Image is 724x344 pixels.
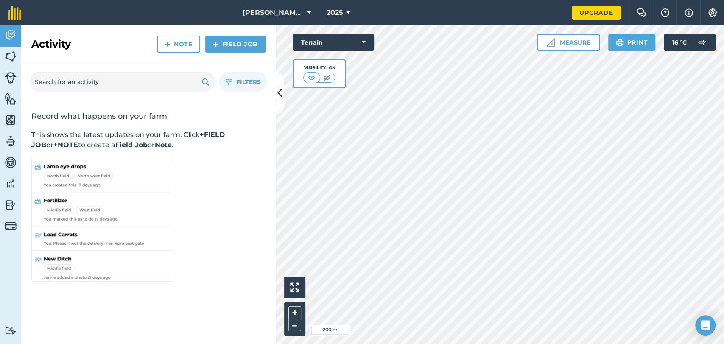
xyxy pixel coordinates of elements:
span: 2025 [327,8,343,18]
span: Filters [236,77,261,87]
img: Two speech bubbles overlapping with the left bubble in the forefront [636,8,646,17]
h2: Activity [31,37,71,51]
button: Print [608,34,656,51]
img: svg+xml;base64,PD94bWwgdmVyc2lvbj0iMS4wIiBlbmNvZGluZz0idXRmLTgiPz4KPCEtLSBHZW5lcmF0b3I6IEFkb2JlIE... [693,34,710,51]
img: svg+xml;base64,PHN2ZyB4bWxucz0iaHR0cDovL3d3dy53My5vcmcvMjAwMC9zdmciIHdpZHRoPSIxOSIgaGVpZ2h0PSIyNC... [201,77,210,87]
button: – [288,319,301,331]
img: svg+xml;base64,PD94bWwgdmVyc2lvbj0iMS4wIiBlbmNvZGluZz0idXRmLTgiPz4KPCEtLSBHZW5lcmF0b3I6IEFkb2JlIE... [5,135,17,148]
img: svg+xml;base64,PHN2ZyB4bWxucz0iaHR0cDovL3d3dy53My5vcmcvMjAwMC9zdmciIHdpZHRoPSI1NiIgaGVpZ2h0PSI2MC... [5,92,17,105]
img: A cog icon [707,8,718,17]
img: svg+xml;base64,PHN2ZyB4bWxucz0iaHR0cDovL3d3dy53My5vcmcvMjAwMC9zdmciIHdpZHRoPSIxNCIgaGVpZ2h0PSIyNC... [165,39,171,49]
img: svg+xml;base64,PHN2ZyB4bWxucz0iaHR0cDovL3d3dy53My5vcmcvMjAwMC9zdmciIHdpZHRoPSIxNyIgaGVpZ2h0PSIxNy... [685,8,693,18]
img: fieldmargin Logo [8,6,21,20]
button: Measure [537,34,600,51]
strong: Note [155,141,172,149]
img: svg+xml;base64,PHN2ZyB4bWxucz0iaHR0cDovL3d3dy53My5vcmcvMjAwMC9zdmciIHdpZHRoPSIxNCIgaGVpZ2h0PSIyNC... [213,39,219,49]
img: svg+xml;base64,PD94bWwgdmVyc2lvbj0iMS4wIiBlbmNvZGluZz0idXRmLTgiPz4KPCEtLSBHZW5lcmF0b3I6IEFkb2JlIE... [5,327,17,335]
img: Ruler icon [546,38,555,47]
img: Four arrows, one pointing top left, one top right, one bottom right and the last bottom left [290,282,299,292]
img: svg+xml;base64,PD94bWwgdmVyc2lvbj0iMS4wIiBlbmNvZGluZz0idXRmLTgiPz4KPCEtLSBHZW5lcmF0b3I6IEFkb2JlIE... [5,29,17,42]
span: [PERSON_NAME] Farm [243,8,304,18]
a: Note [157,36,200,53]
img: svg+xml;base64,PD94bWwgdmVyc2lvbj0iMS4wIiBlbmNvZGluZz0idXRmLTgiPz4KPCEtLSBHZW5lcmF0b3I6IEFkb2JlIE... [5,156,17,169]
a: Field Job [205,36,266,53]
a: Upgrade [572,6,621,20]
img: svg+xml;base64,PHN2ZyB4bWxucz0iaHR0cDovL3d3dy53My5vcmcvMjAwMC9zdmciIHdpZHRoPSI1NiIgaGVpZ2h0PSI2MC... [5,114,17,126]
img: svg+xml;base64,PHN2ZyB4bWxucz0iaHR0cDovL3d3dy53My5vcmcvMjAwMC9zdmciIHdpZHRoPSIxOSIgaGVpZ2h0PSIyNC... [616,37,624,48]
button: 16 °C [664,34,716,51]
div: Open Intercom Messenger [695,315,716,336]
strong: Field Job [115,141,148,149]
img: svg+xml;base64,PHN2ZyB4bWxucz0iaHR0cDovL3d3dy53My5vcmcvMjAwMC9zdmciIHdpZHRoPSI1MCIgaGVpZ2h0PSI0MC... [321,73,332,82]
input: Search for an activity [30,72,215,92]
h2: Record what happens on your farm [31,111,266,121]
img: svg+xml;base64,PD94bWwgdmVyc2lvbj0iMS4wIiBlbmNvZGluZz0idXRmLTgiPz4KPCEtLSBHZW5lcmF0b3I6IEFkb2JlIE... [5,72,17,84]
p: This shows the latest updates on your farm. Click or to create a or . [31,130,266,150]
button: Terrain [293,34,374,51]
span: 16 ° C [672,34,687,51]
button: + [288,306,301,319]
button: Filters [219,72,267,92]
img: svg+xml;base64,PHN2ZyB4bWxucz0iaHR0cDovL3d3dy53My5vcmcvMjAwMC9zdmciIHdpZHRoPSI1MCIgaGVpZ2h0PSI0MC... [306,73,317,82]
img: A question mark icon [660,8,670,17]
img: svg+xml;base64,PHN2ZyB4bWxucz0iaHR0cDovL3d3dy53My5vcmcvMjAwMC9zdmciIHdpZHRoPSI1NiIgaGVpZ2h0PSI2MC... [5,50,17,63]
img: svg+xml;base64,PD94bWwgdmVyc2lvbj0iMS4wIiBlbmNvZGluZz0idXRmLTgiPz4KPCEtLSBHZW5lcmF0b3I6IEFkb2JlIE... [5,220,17,232]
div: Visibility: On [303,64,335,71]
img: svg+xml;base64,PD94bWwgdmVyc2lvbj0iMS4wIiBlbmNvZGluZz0idXRmLTgiPz4KPCEtLSBHZW5lcmF0b3I6IEFkb2JlIE... [5,177,17,190]
img: svg+xml;base64,PD94bWwgdmVyc2lvbj0iMS4wIiBlbmNvZGluZz0idXRmLTgiPz4KPCEtLSBHZW5lcmF0b3I6IEFkb2JlIE... [5,199,17,211]
strong: +NOTE [53,141,78,149]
